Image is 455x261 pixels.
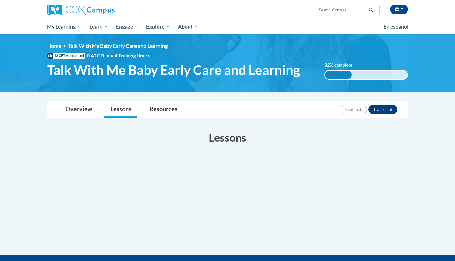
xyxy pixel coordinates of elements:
[110,53,113,58] span: •
[38,20,417,34] div: Main menu
[47,62,300,78] span: Talk With Me Baby Early Care and Learning
[146,23,170,30] span: Explore
[43,20,86,34] a: My Learning
[368,105,397,114] button: Transcript
[340,105,367,114] button: Feedback
[318,6,366,14] input: Search Courses
[68,43,168,49] span: Talk With Me Baby Early Care and Learning
[85,20,112,34] a: Learn
[60,102,98,118] a: Overview
[366,6,375,14] button: Search
[325,71,352,79] div: 32% complete
[112,20,143,34] a: Engage
[142,20,174,34] a: Explore
[89,23,108,30] span: Learn
[174,20,202,34] a: About
[324,62,359,69] label: 32% complete
[115,53,150,58] span: 4 Training Hours
[47,130,408,145] h3: Lessons
[47,5,161,15] a: Cox Campus
[178,23,198,30] span: About
[390,5,408,14] button: Account Settings
[47,43,61,49] a: Home
[47,5,115,15] img: Cox Campus
[383,23,409,30] span: En español
[380,20,413,33] a: En español
[116,23,139,30] span: Engage
[47,53,85,59] span: IACET Accredited
[87,52,115,59] span: 0.40 CEUs
[143,102,183,118] a: Resources
[47,23,81,30] span: My Learning
[104,102,137,118] a: Lessons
